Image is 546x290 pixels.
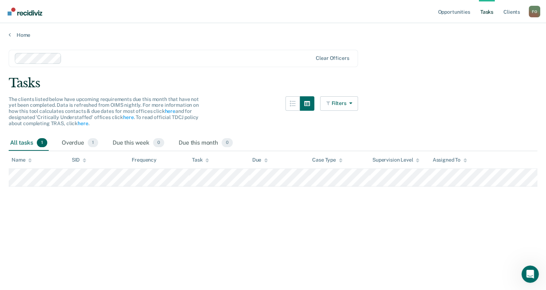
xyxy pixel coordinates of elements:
[316,55,349,61] div: Clear officers
[37,138,47,148] span: 1
[165,108,175,114] a: here
[192,157,209,163] div: Task
[177,135,234,151] div: Due this month0
[320,96,358,111] button: Filters
[88,138,98,148] span: 1
[521,265,539,283] iframe: Intercom live chat
[8,8,42,16] img: Recidiviz
[12,157,32,163] div: Name
[372,157,420,163] div: Supervision Level
[111,135,166,151] div: Due this week0
[222,138,233,148] span: 0
[123,114,134,120] a: here
[9,135,49,151] div: All tasks1
[153,138,164,148] span: 0
[9,32,537,38] a: Home
[529,6,540,17] div: F O
[60,135,100,151] div: Overdue1
[312,157,342,163] div: Case Type
[72,157,87,163] div: SID
[432,157,467,163] div: Assigned To
[132,157,157,163] div: Frequency
[9,76,537,91] div: Tasks
[78,120,88,126] a: here
[9,96,199,126] span: The clients listed below have upcoming requirements due this month that have not yet been complet...
[529,6,540,17] button: Profile dropdown button
[252,157,268,163] div: Due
